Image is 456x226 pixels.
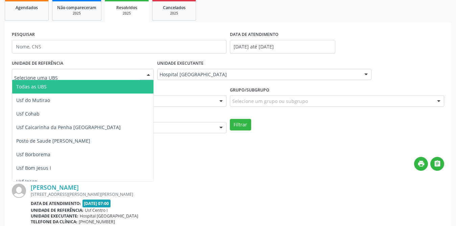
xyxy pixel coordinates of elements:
[230,40,335,54] input: Selecione um intervalo
[12,58,63,69] label: UNIDADE DE REFERÊNCIA
[31,184,79,191] a: [PERSON_NAME]
[31,219,77,225] b: Telefone da clínica:
[16,5,38,11] span: Agendados
[82,200,111,207] span: [DATE] 07:00
[417,160,425,167] i: print
[12,29,35,40] label: PESQUISAR
[57,11,96,16] div: 2025
[157,11,191,16] div: 2025
[116,5,137,11] span: Resolvidos
[12,184,26,198] img: img
[31,213,78,219] b: Unidade executante:
[157,58,203,69] label: UNIDADE EXECUTANTE
[57,5,96,11] span: Não compareceram
[110,11,144,16] div: 2025
[430,157,444,171] button: 
[163,5,186,11] span: Cancelados
[232,98,308,105] span: Selecione um grupo ou subgrupo
[16,138,90,144] span: Posto de Saude [PERSON_NAME]
[160,71,358,78] span: Hospital [GEOGRAPHIC_DATA]
[14,71,140,85] input: Selecione uma UBS
[12,40,226,54] input: Nome, CNS
[414,157,428,171] button: print
[16,178,38,185] span: Usf Ipsep
[31,201,81,206] b: Data de atendimento:
[85,207,107,213] span: Usf Centro I
[16,97,50,103] span: Usf do Mutirao
[230,85,269,95] label: Grupo/Subgrupo
[80,213,138,219] span: Hospital [GEOGRAPHIC_DATA]
[31,207,83,213] b: Unidade de referência:
[79,219,115,225] span: [PHONE_NUMBER]
[31,191,444,197] div: [STREET_ADDRESS][PERSON_NAME][PERSON_NAME]
[16,110,40,117] span: Usf Cohab
[16,151,50,158] span: Usf Borborema
[16,165,51,171] span: Usf Bom Jesus I
[230,29,279,40] label: DATA DE ATENDIMENTO
[16,124,121,130] span: Usf Caicarinha da Penha [GEOGRAPHIC_DATA]
[16,83,47,90] span: Todas as UBS
[230,119,251,130] button: Filtrar
[434,160,441,167] i: 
